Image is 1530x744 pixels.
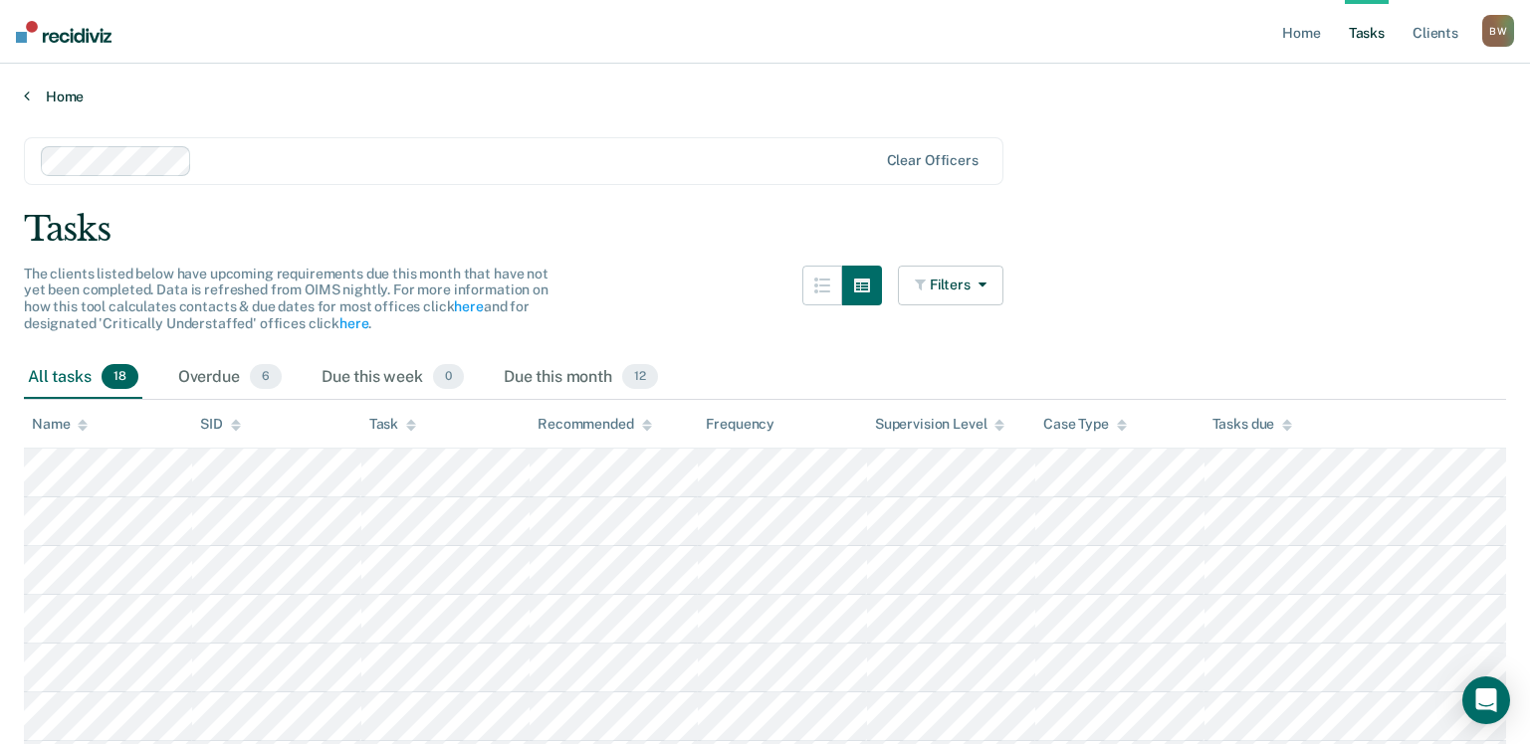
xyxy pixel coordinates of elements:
[1462,676,1510,724] div: Open Intercom Messenger
[1482,15,1514,47] div: B W
[706,416,774,433] div: Frequency
[24,88,1506,105] a: Home
[454,298,483,314] a: here
[200,416,241,433] div: SID
[32,416,88,433] div: Name
[875,416,1005,433] div: Supervision Level
[887,152,979,169] div: Clear officers
[1212,416,1293,433] div: Tasks due
[24,266,548,331] span: The clients listed below have upcoming requirements due this month that have not yet been complet...
[24,356,142,400] div: All tasks18
[16,21,111,43] img: Recidiviz
[898,266,1003,305] button: Filters
[318,356,468,400] div: Due this week0
[24,209,1506,250] div: Tasks
[500,356,662,400] div: Due this month12
[339,315,368,331] a: here
[1043,416,1127,433] div: Case Type
[250,364,282,390] span: 6
[622,364,658,390] span: 12
[102,364,138,390] span: 18
[538,416,651,433] div: Recommended
[1482,15,1514,47] button: BW
[369,416,416,433] div: Task
[174,356,286,400] div: Overdue6
[433,364,464,390] span: 0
